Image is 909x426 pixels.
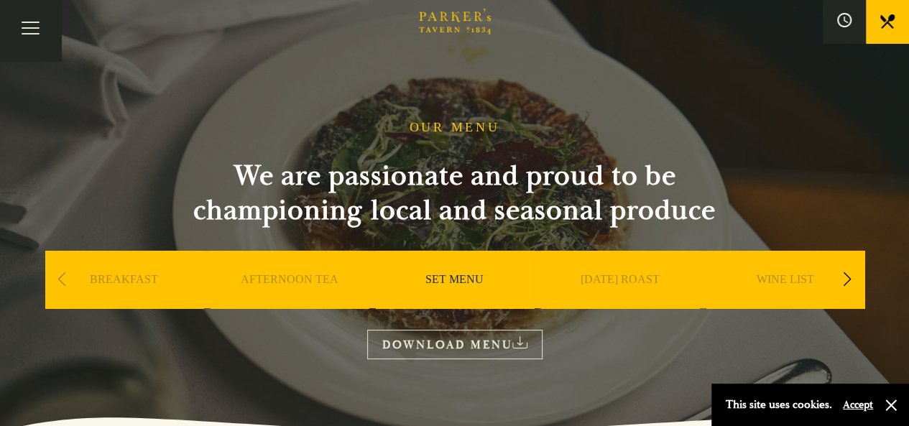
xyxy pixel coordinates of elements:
[241,272,338,330] a: AFTERNOON TEA
[367,330,543,359] a: DOWNLOAD MENU
[843,398,873,412] button: Accept
[376,251,534,351] div: 3 / 9
[52,264,72,295] div: Previous slide
[211,251,369,351] div: 2 / 9
[757,272,814,330] a: WINE LIST
[45,251,203,351] div: 1 / 9
[167,159,742,228] h2: We are passionate and proud to be championing local and seasonal produce
[581,272,660,330] a: [DATE] ROAST
[726,394,832,415] p: This site uses cookies.
[706,251,864,351] div: 5 / 9
[884,398,898,412] button: Close and accept
[541,251,699,351] div: 4 / 9
[425,272,484,330] a: SET MENU
[410,120,500,136] h1: OUR MENU
[90,272,158,330] a: BREAKFAST
[838,264,857,295] div: Next slide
